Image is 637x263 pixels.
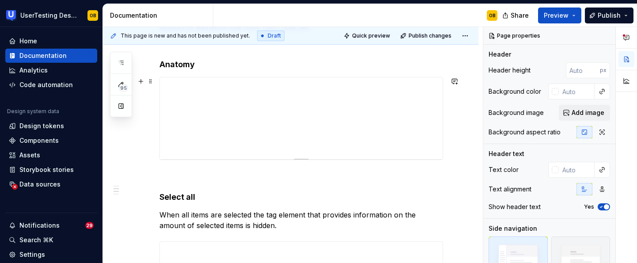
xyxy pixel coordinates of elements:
div: Settings [19,250,45,259]
a: Code automation [5,78,97,92]
button: Share [498,8,535,23]
div: Assets [19,151,40,160]
button: Notifications29 [5,218,97,233]
button: Publish changes [398,30,455,42]
div: UserTesting Design System [20,11,77,20]
span: Add image [572,108,604,117]
div: Notifications [19,221,60,230]
span: Draft [268,32,281,39]
a: Analytics [5,63,97,77]
div: Storybook stories [19,165,74,174]
span: 95 [119,84,128,91]
span: Publish changes [409,32,451,39]
span: 29 [85,222,94,229]
div: Design tokens [19,122,64,130]
span: Share [511,11,529,20]
div: Show header text [489,202,541,211]
a: Design tokens [5,119,97,133]
div: Components [19,136,59,145]
div: Background color [489,87,541,96]
img: 41adf70f-fc1c-4662-8e2d-d2ab9c673b1b.png [6,10,17,21]
div: Background image [489,108,544,117]
p: px [600,67,607,74]
div: Side navigation [489,224,537,233]
input: Auto [559,162,595,178]
a: Components [5,133,97,148]
a: Storybook stories [5,163,97,177]
div: Documentation [110,11,209,20]
h4: Anatomy [159,59,443,70]
a: Assets [5,148,97,162]
a: Data sources [5,177,97,191]
div: Background aspect ratio [489,128,561,137]
div: Code automation [19,80,73,89]
span: Quick preview [352,32,390,39]
div: Header height [489,66,531,75]
input: Auto [566,62,600,78]
div: Design system data [7,108,59,115]
button: Preview [538,8,581,23]
span: This page is new and has not been published yet. [121,32,250,39]
div: OB [489,12,496,19]
div: Home [19,37,37,46]
input: Auto [559,84,595,99]
div: Header [489,50,511,59]
h4: Select all [159,192,443,202]
div: OB [90,12,96,19]
span: Publish [598,11,621,20]
div: Text color [489,165,519,174]
div: Text alignment [489,185,531,194]
button: Search ⌘K [5,233,97,247]
a: Documentation [5,49,97,63]
span: Preview [544,11,569,20]
button: Publish [585,8,633,23]
div: Analytics [19,66,48,75]
p: When all items are selected the tag element that provides information on the amount of selected i... [159,210,443,231]
label: Yes [584,203,594,210]
a: Settings [5,248,97,262]
div: Documentation [19,51,67,60]
div: Search ⌘K [19,236,53,244]
button: Quick preview [341,30,394,42]
button: UserTesting Design SystemOB [2,6,101,25]
button: Add image [559,105,610,121]
div: Header text [489,149,524,158]
a: Home [5,34,97,48]
div: Data sources [19,180,61,189]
